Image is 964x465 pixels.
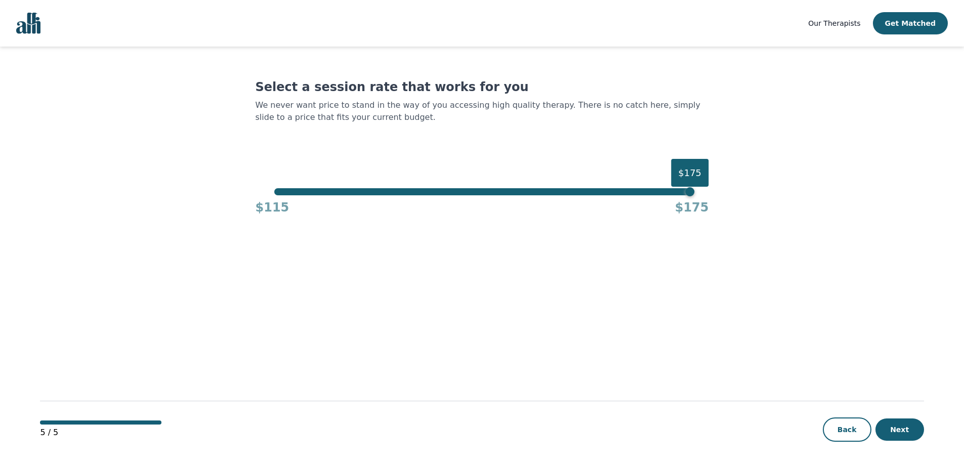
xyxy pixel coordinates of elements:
p: We never want price to stand in the way of you accessing high quality therapy. There is no catch ... [256,99,709,123]
p: 5 / 5 [40,427,161,439]
h1: Select a session rate that works for you [256,79,709,95]
a: Our Therapists [808,17,860,29]
img: alli logo [16,13,40,34]
h4: $175 [675,199,709,216]
h4: $115 [256,199,289,216]
button: Get Matched [873,12,948,34]
button: Back [823,417,871,442]
button: Next [875,418,924,441]
div: $175 [671,159,708,187]
span: Our Therapists [808,19,860,27]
